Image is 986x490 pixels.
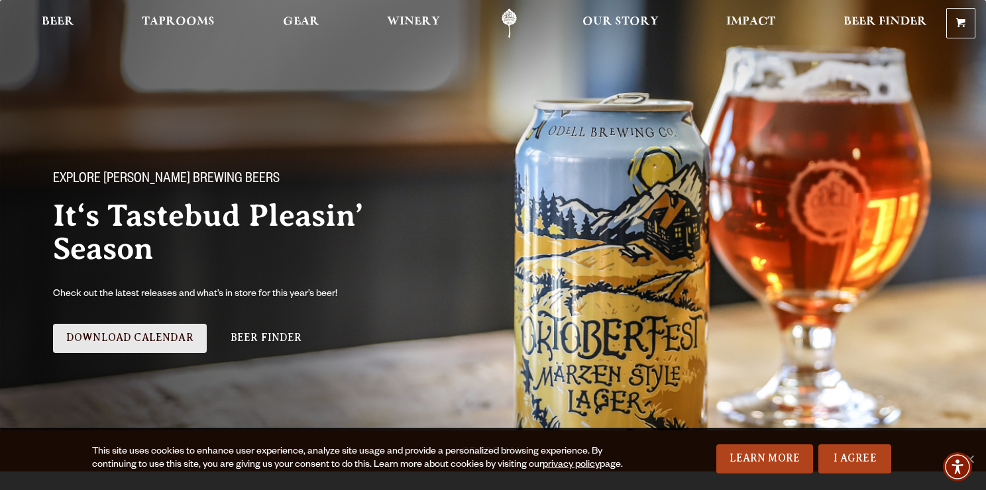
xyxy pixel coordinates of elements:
[53,171,280,189] span: Explore [PERSON_NAME] Brewing Beers
[484,9,534,38] a: Odell Home
[53,287,392,303] p: Check out the latest releases and what’s in store for this year’s beer!
[716,444,814,473] a: Learn More
[42,17,74,27] span: Beer
[718,9,784,38] a: Impact
[53,199,466,266] h2: It‘s Tastebud Pleasin’ Season
[274,9,328,38] a: Gear
[283,17,319,27] span: Gear
[53,324,207,353] a: Download Calendar
[582,17,659,27] span: Our Story
[574,9,667,38] a: Our Story
[387,17,440,27] span: Winery
[543,460,600,471] a: privacy policy
[378,9,449,38] a: Winery
[835,9,936,38] a: Beer Finder
[726,17,775,27] span: Impact
[943,452,972,481] div: Accessibility Menu
[92,446,644,472] div: This site uses cookies to enhance user experience, analyze site usage and provide a personalized ...
[818,444,891,473] a: I Agree
[217,324,315,353] a: Beer Finder
[133,9,223,38] a: Taprooms
[844,17,927,27] span: Beer Finder
[142,17,215,27] span: Taprooms
[33,9,83,38] a: Beer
